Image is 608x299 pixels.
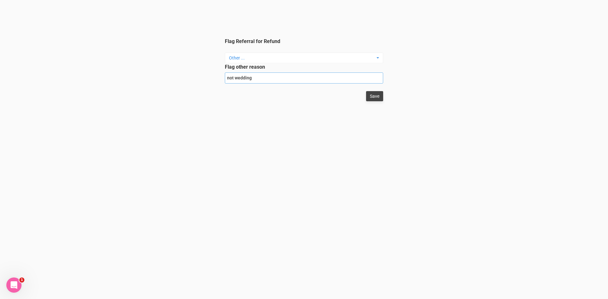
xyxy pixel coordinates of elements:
[225,38,383,87] legend: Flag Referral for Refund
[19,277,24,283] span: 1
[229,55,375,61] span: Other ...
[225,64,383,71] label: Flag other reason
[6,277,22,293] iframe: Intercom live chat
[366,91,383,101] input: Save
[225,53,383,63] button: Other ...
